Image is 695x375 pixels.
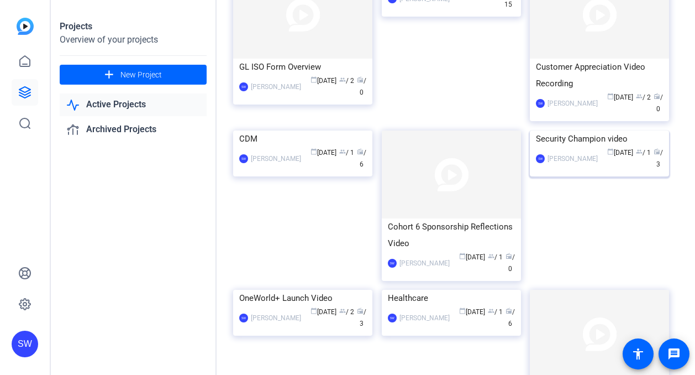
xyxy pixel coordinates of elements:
[607,93,614,100] span: calendar_today
[251,81,301,92] div: [PERSON_NAME]
[60,33,207,46] div: Overview of your projects
[310,77,336,85] span: [DATE]
[506,253,515,273] span: / 0
[339,148,346,155] span: group
[357,308,366,327] span: / 3
[636,93,651,101] span: / 2
[654,149,663,168] span: / 3
[388,290,515,306] div: Healthcare
[388,314,397,322] div: SW
[636,149,651,157] span: / 1
[488,308,494,314] span: group
[607,148,614,155] span: calendar_today
[536,59,663,92] div: Customer Appreciation Video Recording
[310,308,317,314] span: calendar_today
[239,59,366,75] div: GL ISO Form Overview
[506,308,515,327] span: / 6
[339,76,346,83] span: group
[536,154,545,163] div: SW
[357,308,364,314] span: radio
[310,76,317,83] span: calendar_today
[631,347,645,361] mat-icon: accessibility
[251,153,301,164] div: [PERSON_NAME]
[459,308,485,316] span: [DATE]
[636,148,643,155] span: group
[339,77,354,85] span: / 2
[357,149,366,168] span: / 6
[310,149,336,157] span: [DATE]
[459,253,466,259] span: calendar_today
[399,258,450,269] div: [PERSON_NAME]
[536,99,545,108] div: SW
[60,93,207,116] a: Active Projects
[120,69,162,81] span: New Project
[102,68,116,82] mat-icon: add
[547,98,598,109] div: [PERSON_NAME]
[12,331,38,357] div: SW
[536,131,663,147] div: Security Champion video
[17,18,34,35] img: blue-gradient.svg
[667,347,681,361] mat-icon: message
[239,290,366,306] div: OneWorld+ Launch Video
[488,308,503,316] span: / 1
[636,93,643,100] span: group
[506,308,512,314] span: radio
[506,253,512,259] span: radio
[459,308,466,314] span: calendar_today
[239,82,248,91] div: SW
[388,218,515,252] div: Cohort 6 Sponsorship Reflections Video
[239,154,248,163] div: SW
[547,153,598,164] div: [PERSON_NAME]
[488,253,503,261] span: / 1
[654,148,660,155] span: radio
[654,93,663,113] span: / 0
[357,148,364,155] span: radio
[607,149,633,157] span: [DATE]
[339,149,354,157] span: / 1
[357,76,364,83] span: radio
[60,20,207,33] div: Projects
[60,65,207,85] button: New Project
[654,93,660,100] span: radio
[399,312,450,324] div: [PERSON_NAME]
[251,312,301,324] div: [PERSON_NAME]
[459,253,485,261] span: [DATE]
[310,308,336,316] span: [DATE]
[339,308,346,314] span: group
[339,308,354,316] span: / 2
[310,148,317,155] span: calendar_today
[239,314,248,322] div: SW
[488,253,494,259] span: group
[357,77,366,96] span: / 0
[607,93,633,101] span: [DATE]
[388,259,397,268] div: SW
[239,131,366,147] div: CDM
[60,118,207,141] a: Archived Projects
